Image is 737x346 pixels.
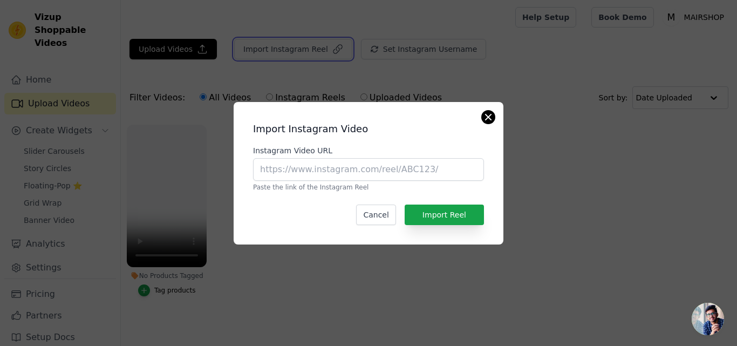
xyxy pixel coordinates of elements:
[692,303,724,335] a: Open chat
[253,158,484,181] input: https://www.instagram.com/reel/ABC123/
[253,145,484,156] label: Instagram Video URL
[253,121,484,137] h2: Import Instagram Video
[482,111,495,124] button: Close modal
[253,183,484,192] p: Paste the link of the Instagram Reel
[356,205,395,225] button: Cancel
[405,205,484,225] button: Import Reel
